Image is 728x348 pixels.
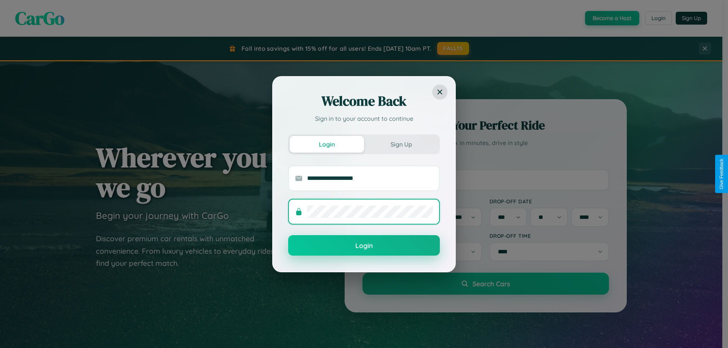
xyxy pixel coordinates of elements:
button: Login [290,136,364,153]
button: Sign Up [364,136,438,153]
p: Sign in to your account to continue [288,114,440,123]
h2: Welcome Back [288,92,440,110]
div: Give Feedback [719,159,724,189]
button: Login [288,235,440,256]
